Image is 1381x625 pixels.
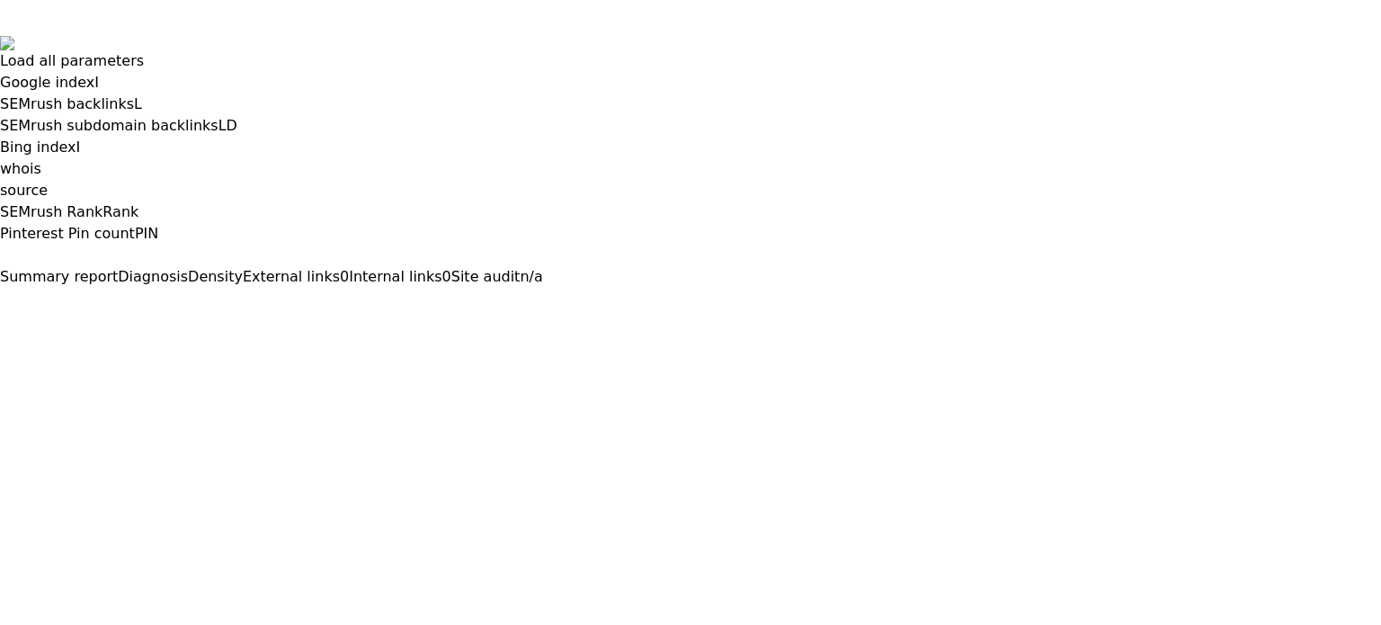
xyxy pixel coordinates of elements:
span: Diagnosis [118,268,188,285]
span: n/a [520,268,542,285]
a: Site auditn/a [451,268,543,285]
span: 0 [340,268,349,285]
span: Rank [102,203,138,220]
span: Internal links [349,268,441,285]
span: LD [218,117,237,134]
span: I [76,138,81,156]
span: Density [188,268,243,285]
span: Site audit [451,268,521,285]
span: 0 [442,268,451,285]
span: L [134,95,142,112]
span: I [94,74,99,91]
span: PIN [135,225,158,242]
span: External links [243,268,340,285]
